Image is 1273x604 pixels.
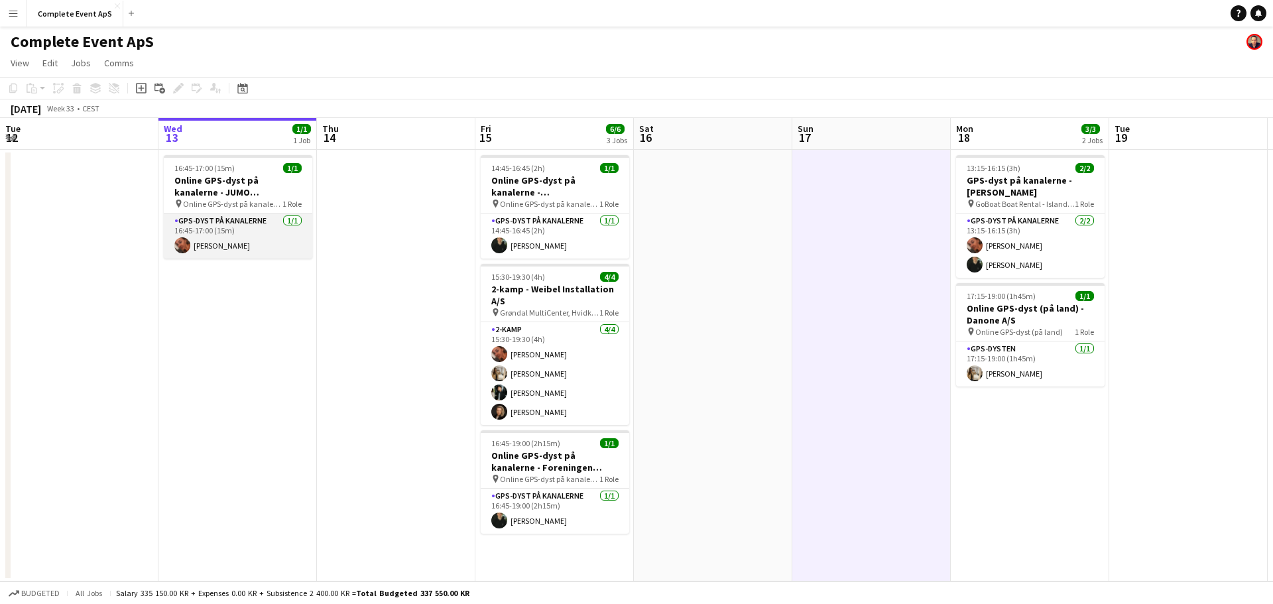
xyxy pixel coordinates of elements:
app-job-card: 13:15-16:15 (3h)2/2GPS-dyst på kanalerne - [PERSON_NAME] GoBoat Boat Rental - Islands [GEOGRAPHIC... [956,155,1105,278]
span: 1 Role [1075,199,1094,209]
span: 13 [162,130,182,145]
span: Week 33 [44,103,77,113]
span: 18 [954,130,973,145]
span: 2/2 [1075,163,1094,173]
span: Sat [639,123,654,135]
a: Comms [99,54,139,72]
span: 1/1 [292,124,311,134]
span: 1 Role [599,474,619,484]
span: Sun [798,123,814,135]
app-job-card: 16:45-19:00 (2h15m)1/1Online GPS-dyst på kanalerne - Foreningen BLOXHUB Online GPS-dyst på kanale... [481,430,629,534]
span: 1/1 [1075,291,1094,301]
span: 1 Role [599,199,619,209]
h3: GPS-dyst på kanalerne - [PERSON_NAME] [956,174,1105,198]
span: 1/1 [283,163,302,173]
a: Jobs [66,54,96,72]
span: Mon [956,123,973,135]
span: Edit [42,57,58,69]
span: Online GPS-dyst på kanalerne [183,199,282,209]
span: Online GPS-dyst på kanalerne [500,474,599,484]
div: CEST [82,103,99,113]
button: Complete Event ApS [27,1,123,27]
span: 4/4 [600,272,619,282]
span: 15 [479,130,491,145]
app-job-card: 14:45-16:45 (2h)1/1Online GPS-dyst på kanalerne - [GEOGRAPHIC_DATA] Online GPS-dyst på kanalerne1... [481,155,629,259]
app-job-card: 15:30-19:30 (4h)4/42-kamp - Weibel Installation A/S Grøndal MultiCenter, Hvidkildevej, [GEOGRAPHI... [481,264,629,425]
h3: 2-kamp - Weibel Installation A/S [481,283,629,307]
span: GoBoat Boat Rental - Islands [GEOGRAPHIC_DATA], [GEOGRAPHIC_DATA], [GEOGRAPHIC_DATA], [GEOGRAPHIC... [975,199,1075,209]
span: 1/1 [600,163,619,173]
span: 1 Role [282,199,302,209]
h3: Online GPS-dyst på kanalerne - JUMO [GEOGRAPHIC_DATA] A/S [164,174,312,198]
span: 1 Role [1075,327,1094,337]
span: Budgeted [21,589,60,598]
app-card-role: GPS-dyst på kanalerne2/213:15-16:15 (3h)[PERSON_NAME][PERSON_NAME] [956,213,1105,278]
div: 3 Jobs [607,135,627,145]
span: 14:45-16:45 (2h) [491,163,545,173]
span: All jobs [73,588,105,598]
span: Thu [322,123,339,135]
h3: Online GPS-dyst på kanalerne - [GEOGRAPHIC_DATA] [481,174,629,198]
span: 17 [796,130,814,145]
span: 6/6 [606,124,625,134]
a: Edit [37,54,63,72]
app-card-role: 2-kamp4/415:30-19:30 (4h)[PERSON_NAME][PERSON_NAME][PERSON_NAME][PERSON_NAME] [481,322,629,425]
span: 1 Role [599,308,619,318]
span: 3/3 [1081,124,1100,134]
span: Online GPS-dyst på kanalerne [500,199,599,209]
span: View [11,57,29,69]
h1: Complete Event ApS [11,32,154,52]
div: [DATE] [11,102,41,115]
span: Jobs [71,57,91,69]
app-card-role: GPS-dyst på kanalerne1/114:45-16:45 (2h)[PERSON_NAME] [481,213,629,259]
span: 16:45-19:00 (2h15m) [491,438,560,448]
span: Tue [5,123,21,135]
div: 1 Job [293,135,310,145]
button: Budgeted [7,586,62,601]
span: 19 [1113,130,1130,145]
span: Total Budgeted 337 550.00 KR [356,588,469,598]
h3: Online GPS-dyst på kanalerne - Foreningen BLOXHUB [481,450,629,473]
span: Tue [1115,123,1130,135]
span: 15:30-19:30 (4h) [491,272,545,282]
span: Wed [164,123,182,135]
span: 16:45-17:00 (15m) [174,163,235,173]
span: Online GPS-dyst (på land) [975,327,1063,337]
span: 14 [320,130,339,145]
a: View [5,54,34,72]
app-user-avatar: Christian Brøckner [1246,34,1262,50]
app-card-role: GPS-dyst på kanalerne1/116:45-19:00 (2h15m)[PERSON_NAME] [481,489,629,534]
div: Salary 335 150.00 KR + Expenses 0.00 KR + Subsistence 2 400.00 KR = [116,588,469,598]
div: 2 Jobs [1082,135,1103,145]
app-card-role: GPS-dysten1/117:15-19:00 (1h45m)[PERSON_NAME] [956,341,1105,387]
span: 1/1 [600,438,619,448]
app-card-role: GPS-dyst på kanalerne1/116:45-17:00 (15m)[PERSON_NAME] [164,213,312,259]
app-job-card: 16:45-17:00 (15m)1/1Online GPS-dyst på kanalerne - JUMO [GEOGRAPHIC_DATA] A/S Online GPS-dyst på ... [164,155,312,259]
span: 12 [3,130,21,145]
span: Comms [104,57,134,69]
span: 17:15-19:00 (1h45m) [967,291,1036,301]
span: 16 [637,130,654,145]
span: 13:15-16:15 (3h) [967,163,1020,173]
h3: Online GPS-dyst (på land) - Danone A/S [956,302,1105,326]
span: Fri [481,123,491,135]
span: Grøndal MultiCenter, Hvidkildevej, [GEOGRAPHIC_DATA], [GEOGRAPHIC_DATA] [500,308,599,318]
app-job-card: 17:15-19:00 (1h45m)1/1Online GPS-dyst (på land) - Danone A/S Online GPS-dyst (på land)1 RoleGPS-d... [956,283,1105,387]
